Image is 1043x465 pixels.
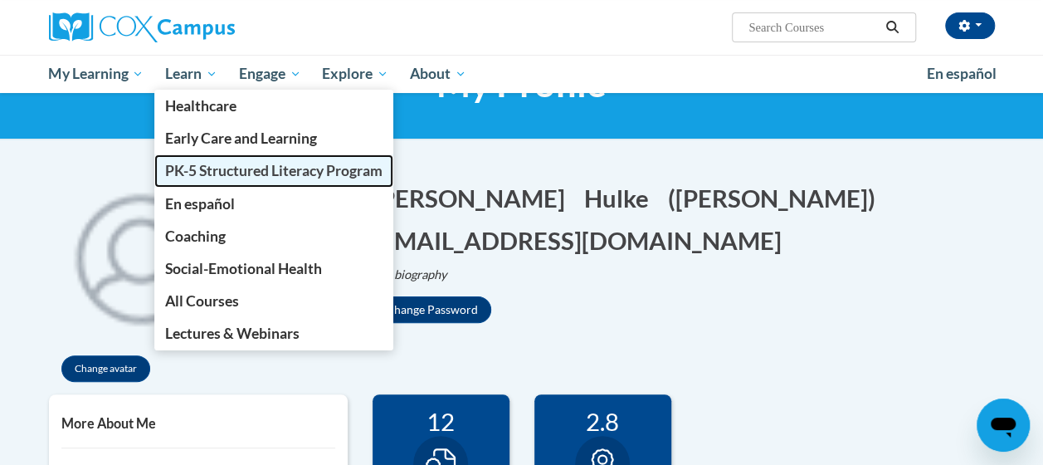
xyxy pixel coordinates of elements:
span: Learn [165,64,217,84]
a: En español [916,56,1007,91]
button: Account Settings [945,12,995,39]
img: profile avatar [49,164,232,347]
a: My Learning [38,55,155,93]
input: Search Courses [747,17,880,37]
i: add biography [373,267,447,281]
a: Learn [154,55,228,93]
a: Explore [311,55,399,93]
span: All Courses [165,292,239,310]
a: Healthcare [154,90,393,122]
span: Explore [322,64,388,84]
div: Main menu [37,55,1007,93]
a: Social-Emotional Health [154,252,393,285]
button: Change avatar [61,355,150,382]
img: Cox Campus [49,12,235,42]
span: Social-Emotional Health [165,260,322,277]
button: Edit first name [373,181,576,215]
div: 12 [385,407,497,436]
div: 2.8 [547,407,659,436]
span: Engage [239,64,301,84]
span: Lectures & Webinars [165,325,300,342]
a: En español [154,188,393,220]
a: Early Care and Learning [154,122,393,154]
button: Edit screen name [668,181,886,215]
span: Early Care and Learning [165,130,317,147]
button: Edit email address [373,223,792,257]
a: PK-5 Structured Literacy Program [154,154,393,187]
a: About [399,55,477,93]
a: Coaching [154,220,393,252]
button: Edit biography [373,266,461,284]
a: Engage [228,55,312,93]
span: En español [165,195,235,213]
a: All Courses [154,285,393,317]
span: Coaching [165,228,226,245]
button: Search [880,17,904,37]
span: PK-5 Structured Literacy Program [165,162,383,179]
button: Edit last name [584,181,660,215]
h5: More About Me [61,415,335,431]
span: Healthcare [165,97,236,115]
iframe: Button to launch messaging window [977,399,1030,452]
button: Change Password [373,296,491,323]
a: Lectures & Webinars [154,317,393,350]
div: Click to change the profile picture [49,164,232,347]
span: About [410,64,466,84]
span: My Learning [48,64,144,84]
span: En español [927,65,997,82]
